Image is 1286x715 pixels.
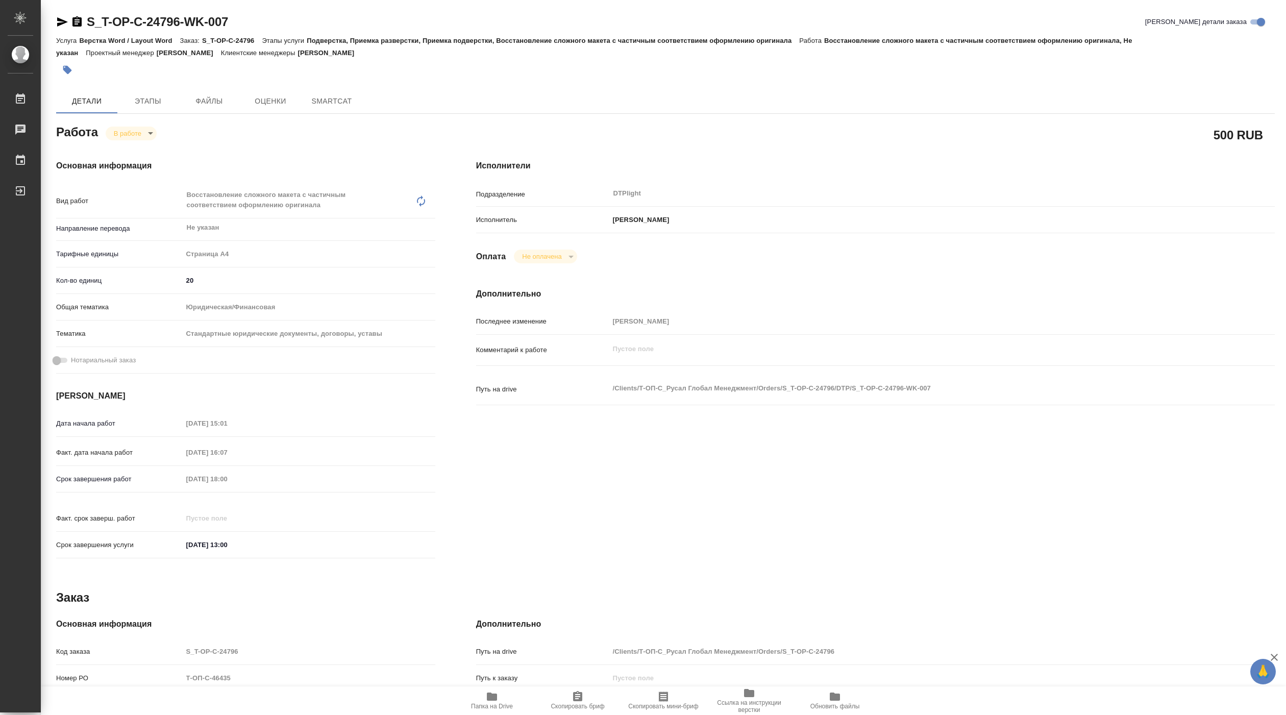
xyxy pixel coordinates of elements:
p: Услуга [56,37,79,44]
span: SmartCat [307,95,356,108]
button: 🙏 [1250,659,1276,684]
input: Пустое поле [183,511,272,526]
p: Последнее изменение [476,316,609,327]
span: Оценки [246,95,295,108]
p: S_T-OP-C-24796 [202,37,262,44]
input: Пустое поле [609,314,1208,329]
p: Факт. дата начала работ [56,448,183,458]
button: Не оплачена [519,252,564,261]
span: Ссылка на инструкции верстки [712,699,786,713]
span: Детали [62,95,111,108]
textarea: /Clients/Т-ОП-С_Русал Глобал Менеджмент/Orders/S_T-OP-C-24796/DTP/S_T-OP-C-24796-WK-007 [609,380,1208,397]
div: В работе [106,127,157,140]
button: Скопировать мини-бриф [621,686,706,715]
p: Путь на drive [476,384,609,395]
button: Скопировать ссылку [71,16,83,28]
span: 🙏 [1254,661,1272,682]
button: В работе [111,129,144,138]
span: Этапы [123,95,172,108]
p: Исполнитель [476,215,609,225]
div: В работе [514,250,577,263]
button: Скопировать бриф [535,686,621,715]
p: Дата начала работ [56,418,183,429]
input: Пустое поле [183,671,435,685]
p: Направление перевода [56,224,183,234]
div: Стандартные юридические документы, договоры, уставы [183,325,435,342]
p: Этапы услуги [262,37,307,44]
p: Факт. срок заверш. работ [56,513,183,524]
p: Комментарий к работе [476,345,609,355]
button: Обновить файлы [792,686,878,715]
div: Юридическая/Финансовая [183,299,435,316]
h2: 500 RUB [1214,126,1263,143]
p: Работа [799,37,824,44]
button: Папка на Drive [449,686,535,715]
h4: Основная информация [56,160,435,172]
span: Скопировать бриф [551,703,604,710]
p: Путь на drive [476,647,609,657]
p: Код заказа [56,647,183,657]
h4: Основная информация [56,618,435,630]
p: Тематика [56,329,183,339]
p: Вид работ [56,196,183,206]
p: Заказ: [180,37,202,44]
span: Папка на Drive [471,703,513,710]
div: Страница А4 [183,245,435,263]
p: Общая тематика [56,302,183,312]
p: [PERSON_NAME] [157,49,221,57]
p: Срок завершения услуги [56,540,183,550]
button: Добавить тэг [56,59,79,81]
input: ✎ Введи что-нибудь [183,273,435,288]
button: Ссылка на инструкции верстки [706,686,792,715]
p: [PERSON_NAME] [298,49,362,57]
p: [PERSON_NAME] [609,215,670,225]
p: Проектный менеджер [86,49,156,57]
h4: Исполнители [476,160,1275,172]
h4: Дополнительно [476,288,1275,300]
p: Путь к заказу [476,673,609,683]
input: Пустое поле [183,644,435,659]
p: Подразделение [476,189,609,200]
h2: Заказ [56,589,89,606]
span: [PERSON_NAME] детали заказа [1145,17,1247,27]
p: Подверстка, Приемка разверстки, Приемка подверстки, Восстановление сложного макета с частичным со... [307,37,799,44]
span: Файлы [185,95,234,108]
h4: Оплата [476,251,506,263]
input: Пустое поле [183,445,272,460]
input: Пустое поле [183,416,272,431]
h2: Работа [56,122,98,140]
h4: [PERSON_NAME] [56,390,435,402]
input: Пустое поле [609,644,1208,659]
input: ✎ Введи что-нибудь [183,537,272,552]
p: Тарифные единицы [56,249,183,259]
span: Нотариальный заказ [71,355,136,365]
input: Пустое поле [183,472,272,486]
span: Обновить файлы [810,703,860,710]
p: Кол-во единиц [56,276,183,286]
input: Пустое поле [609,671,1208,685]
p: Верстка Word / Layout Word [79,37,180,44]
span: Скопировать мини-бриф [628,703,698,710]
p: Номер РО [56,673,183,683]
p: Срок завершения работ [56,474,183,484]
p: Клиентские менеджеры [221,49,298,57]
h4: Дополнительно [476,618,1275,630]
a: S_T-OP-C-24796-WK-007 [87,15,228,29]
button: Скопировать ссылку для ЯМессенджера [56,16,68,28]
